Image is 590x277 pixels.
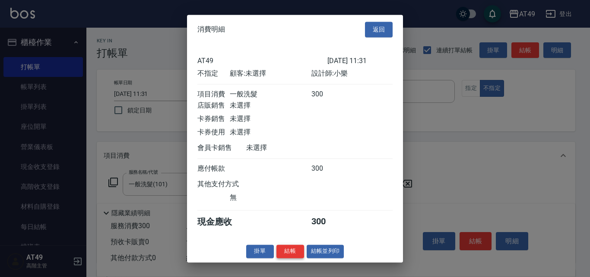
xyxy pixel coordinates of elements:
div: 一般洗髮 [230,90,311,99]
div: 設計師: 小樂 [311,69,393,78]
div: 現金應收 [197,216,246,228]
div: 店販銷售 [197,101,230,110]
div: 卡券銷售 [197,115,230,124]
div: 不指定 [197,69,230,78]
div: 顧客: 未選擇 [230,69,311,78]
div: [DATE] 11:31 [327,57,393,65]
div: 會員卡銷售 [197,143,246,153]
div: 300 [311,90,344,99]
div: 未選擇 [230,128,311,137]
div: 未選擇 [246,143,327,153]
div: 未選擇 [230,101,311,110]
button: 掛單 [246,245,274,258]
div: 300 [311,216,344,228]
div: 300 [311,164,344,173]
div: 未選擇 [230,115,311,124]
div: 其他支付方式 [197,180,263,189]
button: 結帳並列印 [307,245,344,258]
div: AT49 [197,57,327,65]
button: 返回 [365,22,393,38]
div: 應付帳款 [197,164,230,173]
div: 無 [230,193,311,202]
button: 結帳 [276,245,304,258]
div: 項目消費 [197,90,230,99]
span: 消費明細 [197,25,225,34]
div: 卡券使用 [197,128,230,137]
